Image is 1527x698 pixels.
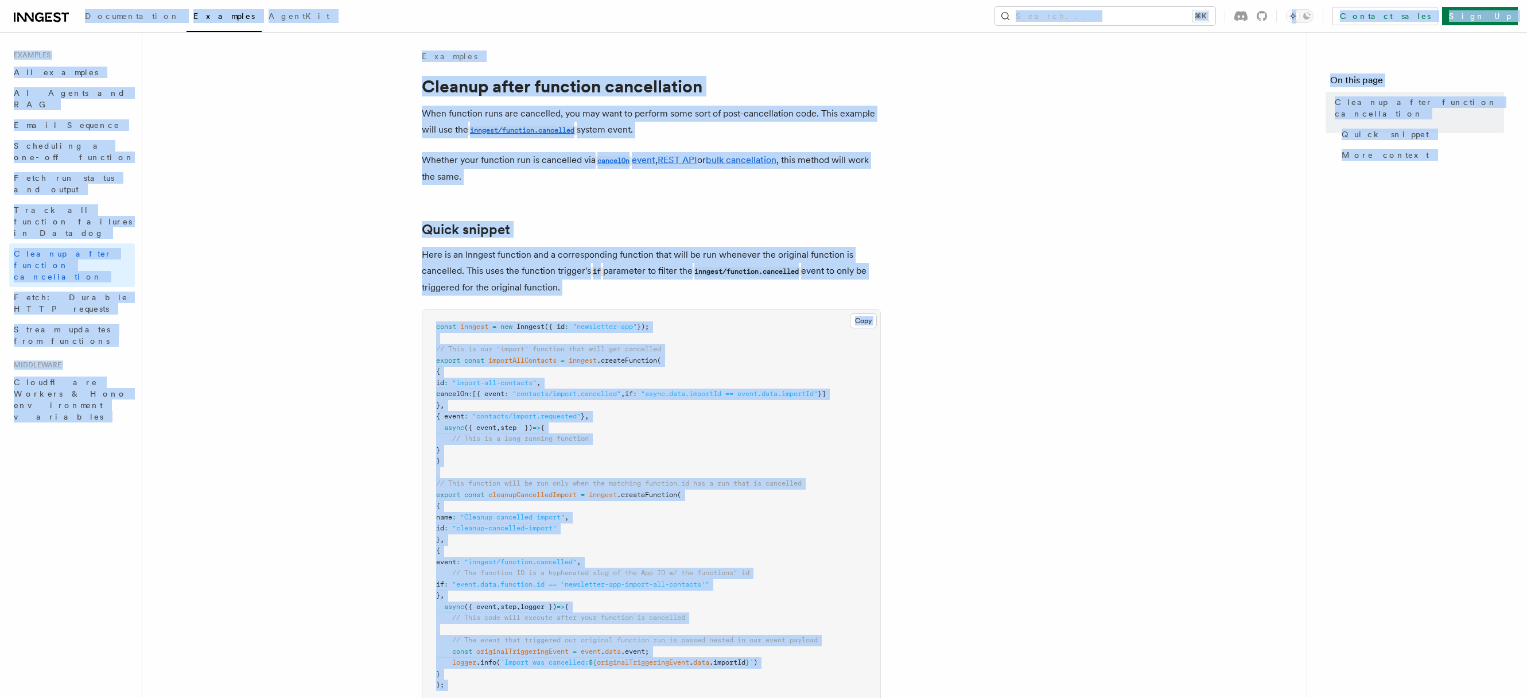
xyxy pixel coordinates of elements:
span: Examples [193,11,255,21]
span: } [436,591,440,599]
span: [{ event [472,390,504,398]
span: { [541,424,545,432]
span: , [516,603,520,611]
span: : [565,323,569,331]
a: Email Sequence [9,115,135,135]
span: data [693,658,709,666]
span: = [573,647,577,656]
span: Examples [9,51,50,60]
span: ( [677,491,681,499]
span: .importId [709,658,745,666]
span: More context [1342,149,1429,161]
span: ({ id [545,323,565,331]
span: = [492,323,496,331]
span: } [436,446,440,454]
span: => [557,603,565,611]
span: cleanupCancelledImport [488,491,577,499]
span: // The event that triggered our original function run is passed nested in our event payload [452,636,818,644]
a: Quick snippet [422,222,510,238]
span: , [440,591,444,599]
a: Scheduling a one-off function [9,135,135,168]
span: Documentation [85,11,180,21]
span: } [436,670,440,678]
span: ( [657,356,661,364]
a: bulk cancellation [706,154,776,165]
span: // The function ID is a hyphenated slug of the App ID w/ the functions" id [452,569,749,577]
a: Fetch run status and output [9,168,135,200]
span: export [436,356,460,364]
span: "contacts/import.requested" [472,412,581,420]
span: step }) [500,424,533,432]
a: inngest/function.cancelled [468,124,577,135]
span: "Cleanup cancelled import" [460,513,565,521]
span: : [444,580,448,588]
span: data [605,647,621,656]
a: Examples [186,3,262,32]
span: : [633,390,637,398]
span: if [625,390,633,398]
span: "async.data.importId == event.data.importId" [641,390,818,398]
a: cancelOnevent [596,154,655,165]
span: . [601,647,605,656]
a: Quick snippet [1337,124,1504,145]
kbd: ⌘K [1192,10,1209,22]
span: ) [436,457,440,465]
span: { [565,603,569,611]
span: Cleanup after function cancellation [1335,96,1504,119]
span: ( [496,658,500,666]
span: // This is a long running function [452,435,589,443]
a: Cleanup after function cancellation [1330,92,1504,124]
span: Cleanup after function cancellation [14,249,112,281]
span: logger }) [520,603,557,611]
span: "newsletter-app" [573,323,637,331]
span: "event.data.function_id == 'newsletter-app-import-all-contacts'" [452,580,709,588]
span: } [745,658,749,666]
span: } [436,536,440,544]
span: : [456,558,460,566]
span: step [500,603,516,611]
span: if [436,580,444,588]
span: Track all function failures in Datadog [14,205,132,238]
span: , [496,424,500,432]
span: Middleware [9,360,61,370]
p: Here is an Inngest function and a corresponding function that will be run whenever the original f... [422,247,881,296]
span: : [468,390,472,398]
span: . [689,658,693,666]
span: , [537,379,541,387]
code: cancelOn [596,156,632,166]
span: importAllContacts [488,356,557,364]
a: Track all function failures in Datadog [9,200,135,243]
span: inngest [569,356,597,364]
span: originalTriggeringEvent [476,647,569,656]
p: Whether your function run is cancelled via , or , this method will work the same. [422,152,881,185]
span: "contacts/import.cancelled" [512,390,621,398]
span: Email Sequence [14,121,120,130]
a: Fetch: Durable HTTP requests [9,287,135,319]
span: id [436,379,444,387]
span: = [581,491,585,499]
a: All examples [9,62,135,83]
span: "import-all-contacts" [452,379,537,387]
span: "cleanup-cancelled-import" [452,524,557,532]
span: => [533,424,541,432]
h4: On this page [1330,73,1504,92]
span: async [444,603,464,611]
span: } [581,412,585,420]
span: , [440,536,444,544]
span: export [436,491,460,499]
span: inngest [589,491,617,499]
span: , [440,401,444,409]
span: Fetch: Durable HTTP requests [14,293,128,313]
span: : [504,390,508,398]
span: originalTriggeringEvent [597,658,689,666]
a: Stream updates from functions [9,319,135,351]
span: ) [753,658,757,666]
span: `Import was cancelled: [500,658,589,666]
span: ({ event [464,424,496,432]
span: }] [818,390,826,398]
button: Copy [850,313,877,328]
button: Toggle dark mode [1286,9,1314,23]
span: logger [452,658,476,666]
span: event [436,558,456,566]
span: const [452,647,472,656]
